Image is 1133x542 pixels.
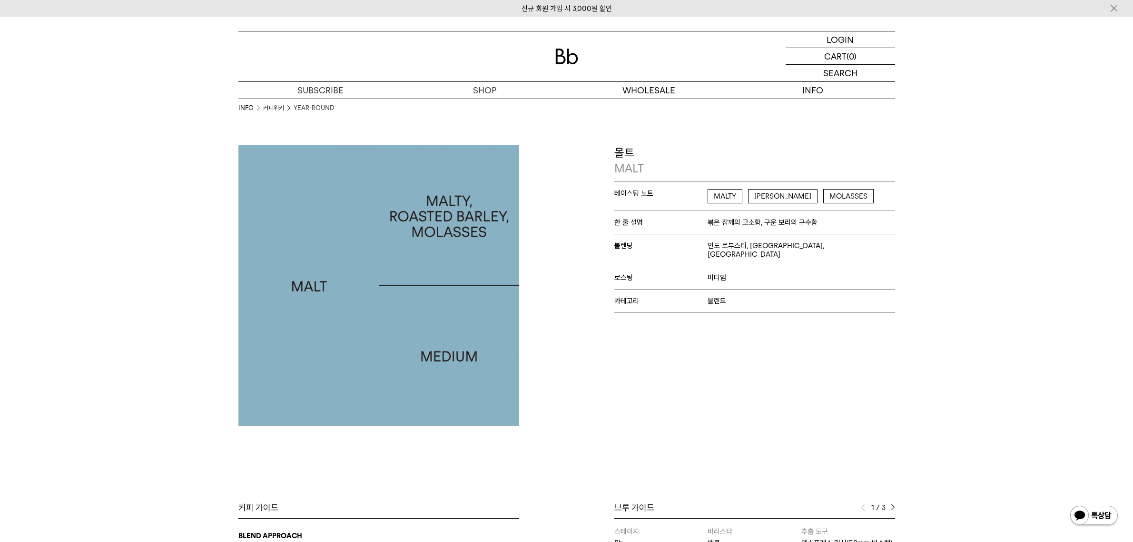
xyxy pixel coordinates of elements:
a: CART (0) [786,48,895,65]
span: 3 [882,502,886,513]
div: 커피 가이드 [238,502,519,513]
span: [PERSON_NAME] [748,189,818,203]
img: 카카오톡 채널 1:1 채팅 버튼 [1069,505,1119,528]
span: 블렌딩 [614,241,708,250]
a: YEAR-ROUND [294,103,334,113]
span: 미디엄 [708,273,726,282]
p: INFO [731,82,895,99]
span: 테이스팅 노트 [614,189,708,198]
p: 몰트 [614,145,895,177]
span: 로스팅 [614,273,708,282]
li: INFO [238,103,263,113]
a: 신규 회원 가입 시 3,000원 할인 [522,4,612,13]
span: 1 [870,502,874,513]
div: 브루 가이드 [614,502,895,513]
p: SEARCH [823,65,857,81]
p: (0) [847,48,857,64]
span: 인도 로부스타, [GEOGRAPHIC_DATA], [GEOGRAPHIC_DATA] [708,241,895,259]
span: 바리스타 [708,527,732,536]
span: 한 줄 설명 [614,218,708,227]
img: 몰트MALT [238,145,519,426]
span: 블렌드 [708,297,726,305]
a: LOGIN [786,31,895,48]
span: / [876,502,880,513]
img: 로고 [555,49,578,64]
span: 카테고리 [614,297,708,305]
b: BLEND APPROACH [238,532,302,540]
span: MALTY [708,189,742,203]
p: LOGIN [827,31,854,48]
p: CART [824,48,847,64]
a: SUBSCRIBE [238,82,403,99]
p: WHOLESALE [567,82,731,99]
a: SHOP [403,82,567,99]
span: 볶은 참깨의 고소함, 구운 보리의 구수함 [708,218,818,227]
p: MALT [614,161,895,177]
span: 추출 도구 [801,527,828,536]
span: MOLASSES [823,189,874,203]
a: 커피위키 [263,103,284,113]
span: 스테이지 [614,527,639,536]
